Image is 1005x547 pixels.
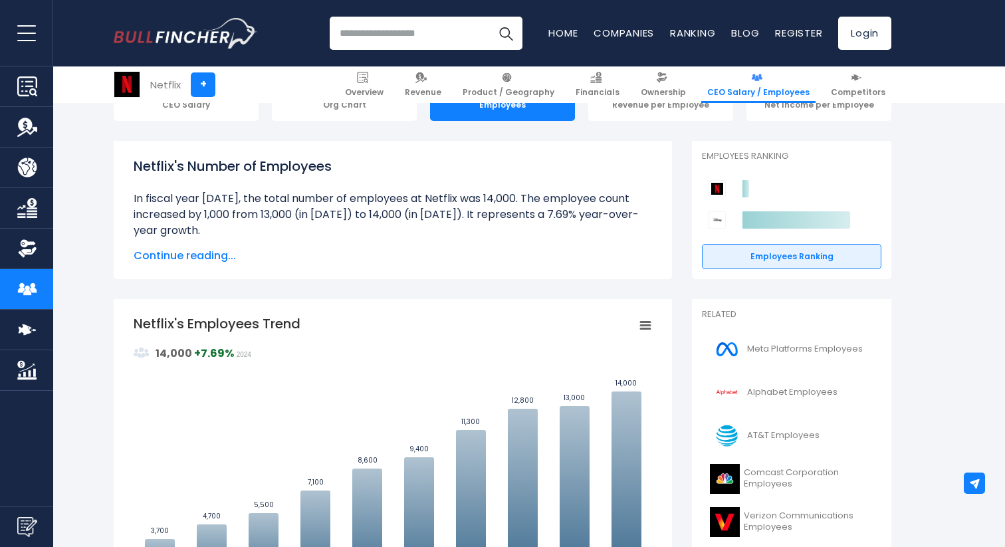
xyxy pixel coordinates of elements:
a: Employees Ranking [702,244,881,269]
a: Verizon Communications Employees [702,504,881,540]
div: CEO Salary [114,89,259,121]
text: 13,000 [564,393,585,403]
div: Revenue per Employee [588,89,733,121]
strong: 7.69% [201,346,234,361]
span: Continue reading... [134,248,652,264]
div: Netflix [150,77,181,92]
a: Competitors [825,66,891,103]
img: META logo [710,334,743,364]
span: Financials [576,87,619,98]
span: Verizon Communications Employees [744,510,873,533]
img: VZ logo [710,507,740,537]
text: 5,500 [254,500,274,510]
text: 3,700 [151,526,169,536]
img: Bullfincher logo [114,18,257,49]
img: T logo [710,421,743,451]
a: Alphabet Employees [702,374,881,411]
a: Product / Geography [457,66,560,103]
a: Ranking [670,26,715,40]
text: 4,700 [203,511,221,521]
span: Product / Geography [463,87,554,98]
text: 8,600 [358,455,378,465]
a: Meta Platforms Employees [702,331,881,368]
span: Comcast Corporation Employees [744,467,873,490]
span: Revenue [405,87,441,98]
h1: Netflix's Number of Employees [134,156,652,176]
p: Related [702,309,881,320]
span: Meta Platforms Employees [747,344,863,355]
img: Ownership [17,239,37,259]
span: Ownership [641,87,686,98]
div: Org Chart [272,89,417,121]
span: Competitors [831,87,885,98]
a: Go to homepage [114,18,257,49]
a: + [191,72,215,97]
text: 12,800 [512,395,534,405]
img: NFLX logo [114,72,140,97]
span: Alphabet Employees [747,387,837,398]
text: 9,400 [409,444,429,454]
li: In fiscal year [DATE], the total number of employees at Netflix was 14,000. The employee count in... [134,191,652,239]
a: Overview [339,66,390,103]
a: Home [548,26,578,40]
a: Comcast Corporation Employees [702,461,881,497]
img: Netflix competitors logo [709,180,726,197]
text: 11,300 [461,417,480,427]
span: AT&T Employees [747,430,820,441]
div: Net Income per Employee [746,89,891,121]
img: GOOGL logo [710,378,743,407]
img: Walt Disney Company competitors logo [709,211,726,229]
strong: 14,000 [156,346,192,361]
text: 14,000 [615,378,637,388]
span: Overview [345,87,384,98]
a: Register [775,26,822,40]
span: 2024 [237,351,251,358]
a: AT&T Employees [702,417,881,454]
text: 7,100 [308,477,324,487]
button: Search [489,17,522,50]
div: Employees [430,89,575,121]
a: Revenue [399,66,447,103]
p: Employees Ranking [702,151,881,162]
span: CEO Salary / Employees [707,87,810,98]
a: Financials [570,66,625,103]
a: Login [838,17,891,50]
tspan: Netflix's Employees Trend [134,314,300,333]
a: Companies [594,26,654,40]
img: graph_employee_icon.svg [134,345,150,361]
a: CEO Salary / Employees [701,66,816,103]
a: Blog [731,26,759,40]
strong: + [194,346,234,361]
a: Ownership [635,66,692,103]
img: CMCSA logo [710,464,740,494]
